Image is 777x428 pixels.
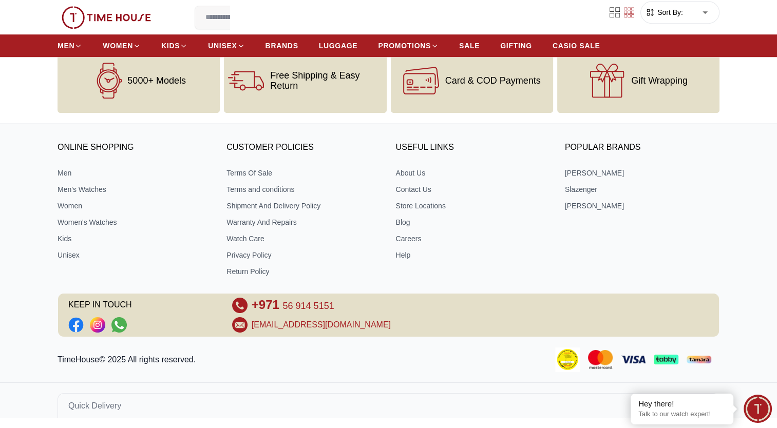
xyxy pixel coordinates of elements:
[58,217,212,227] a: Women's Watches
[90,317,105,333] a: Social Link
[445,75,541,86] span: Card & COD Payments
[396,140,551,155] h3: USEFUL LINKS
[58,393,719,418] button: Quick Delivery
[226,234,381,244] a: Watch Care
[161,36,187,55] a: KIDS
[687,356,711,364] img: Tamara Payment
[68,317,84,333] a: Social Link
[68,317,84,333] li: Facebook
[103,36,141,55] a: WOMEN
[500,41,532,51] span: GIFTING
[226,217,381,227] a: Warranty And Repairs
[588,350,613,369] img: Mastercard
[555,347,580,372] img: Consumer Payment
[62,6,151,29] img: ...
[270,70,382,91] span: Free Shipping & Easy Return
[226,140,381,155] h3: CUSTOMER POLICIES
[319,41,358,51] span: LUGGAGE
[459,36,480,55] a: SALE
[565,140,719,155] h3: Popular Brands
[744,395,772,423] div: Chat Widget
[58,140,212,155] h3: ONLINE SHOPPING
[553,36,600,55] a: CASIO SALE
[111,317,127,333] a: Social Link
[378,41,431,51] span: PROMOTIONS
[58,201,212,211] a: Women
[161,41,180,51] span: KIDS
[396,234,551,244] a: Careers
[638,410,726,419] p: Talk to our watch expert!
[621,356,646,363] img: Visa
[226,250,381,260] a: Privacy Policy
[319,36,358,55] a: LUGGAGE
[396,217,551,227] a: Blog
[266,41,298,51] span: BRANDS
[127,75,186,86] span: 5000+ Models
[565,184,719,194] a: Slazenger
[396,201,551,211] a: Store Locations
[226,201,381,211] a: Shipment And Delivery Policy
[459,41,480,51] span: SALE
[655,7,683,17] span: Sort By:
[396,168,551,178] a: About Us
[638,399,726,409] div: Hey there!
[565,168,719,178] a: [PERSON_NAME]
[252,298,334,313] a: +971 56 914 5151
[208,41,237,51] span: UNISEX
[396,184,551,194] a: Contact Us
[208,36,244,55] a: UNISEX
[58,354,200,366] p: TimeHouse© 2025 All rights reserved.
[58,184,212,194] a: Men's Watches
[282,301,334,311] span: 56 914 5151
[226,266,381,277] a: Return Policy
[58,41,74,51] span: MEN
[553,41,600,51] span: CASIO SALE
[654,355,678,364] img: Tabby Payment
[103,41,133,51] span: WOMEN
[226,184,381,194] a: Terms and conditions
[68,298,218,313] span: KEEP IN TOUCH
[266,36,298,55] a: BRANDS
[565,201,719,211] a: [PERSON_NAME]
[378,36,439,55] a: PROMOTIONS
[58,234,212,244] a: Kids
[58,36,82,55] a: MEN
[252,319,391,331] a: [EMAIL_ADDRESS][DOMAIN_NAME]
[58,168,212,178] a: Men
[58,250,212,260] a: Unisex
[500,36,532,55] a: GIFTING
[396,250,551,260] a: Help
[68,400,121,412] span: Quick Delivery
[226,168,381,178] a: Terms Of Sale
[645,7,683,17] button: Sort By:
[631,75,688,86] span: Gift Wrapping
